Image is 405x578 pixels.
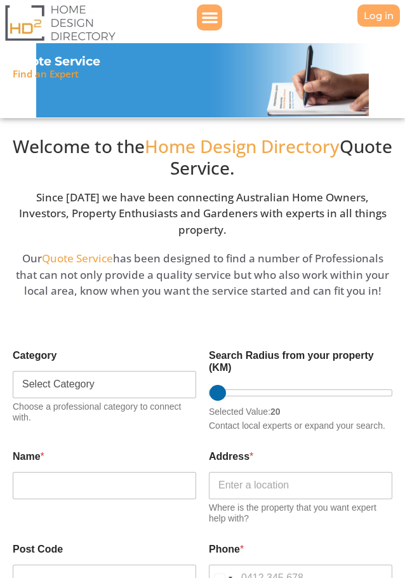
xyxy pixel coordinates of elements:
[145,134,340,158] span: Home Design Directory
[209,420,392,431] div: Contact local experts or expand your search.
[13,349,196,361] label: Category
[209,543,392,555] label: Phone
[13,53,100,71] h1: Quote Service
[13,543,196,555] label: Post Code
[270,407,281,417] b: 20
[197,4,223,30] div: Menu Toggle
[13,450,196,462] label: Name
[42,251,113,265] span: Quote Service
[13,136,392,238] div: Since [DATE] we have been connecting Australian Home Owners, Investors, Property Enthusiasts and ...
[13,250,392,299] div: Our has been designed to find a number of Professionals that can not only provide a quality servi...
[209,472,392,499] input: Enter a location
[13,136,392,178] h3: Welcome to the Quote Service.
[209,450,392,462] label: Address
[209,403,392,417] div: Selected Value:
[209,502,392,524] div: Where is the property that you want expert help with?
[13,401,196,423] div: Choose a professional category to connect with.
[209,349,392,373] label: Search Radius from your property (KM)
[13,71,79,77] p: Find an Expert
